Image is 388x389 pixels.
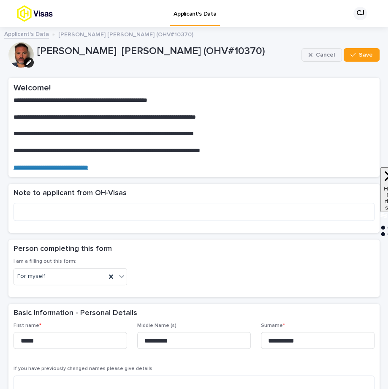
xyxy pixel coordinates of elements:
span: Middle Name (s) [137,323,176,328]
span: For myself [17,272,45,281]
h2: Welcome! [14,83,374,93]
span: If you have previously changed names please give details. [14,366,154,371]
p: [PERSON_NAME] [PERSON_NAME] (OHV#10370) [37,45,298,57]
h2: Person completing this form [14,245,112,254]
h2: Basic Information - Personal Details [14,309,137,318]
span: Cancel [316,52,335,58]
button: Save [344,48,380,62]
img: tx8HrbJQv2PFQx4TXEq5 [17,5,83,22]
span: Surname [261,323,285,328]
button: Cancel [301,48,342,62]
div: CJ [353,7,367,20]
span: I am a filling out this form: [14,259,76,264]
p: [PERSON_NAME] [PERSON_NAME] (OHV#10370) [58,29,193,38]
span: First name [14,323,41,328]
a: Applicant's Data [4,29,49,38]
span: Save [359,52,373,58]
h2: Note to applicant from OH-Visas [14,189,127,198]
